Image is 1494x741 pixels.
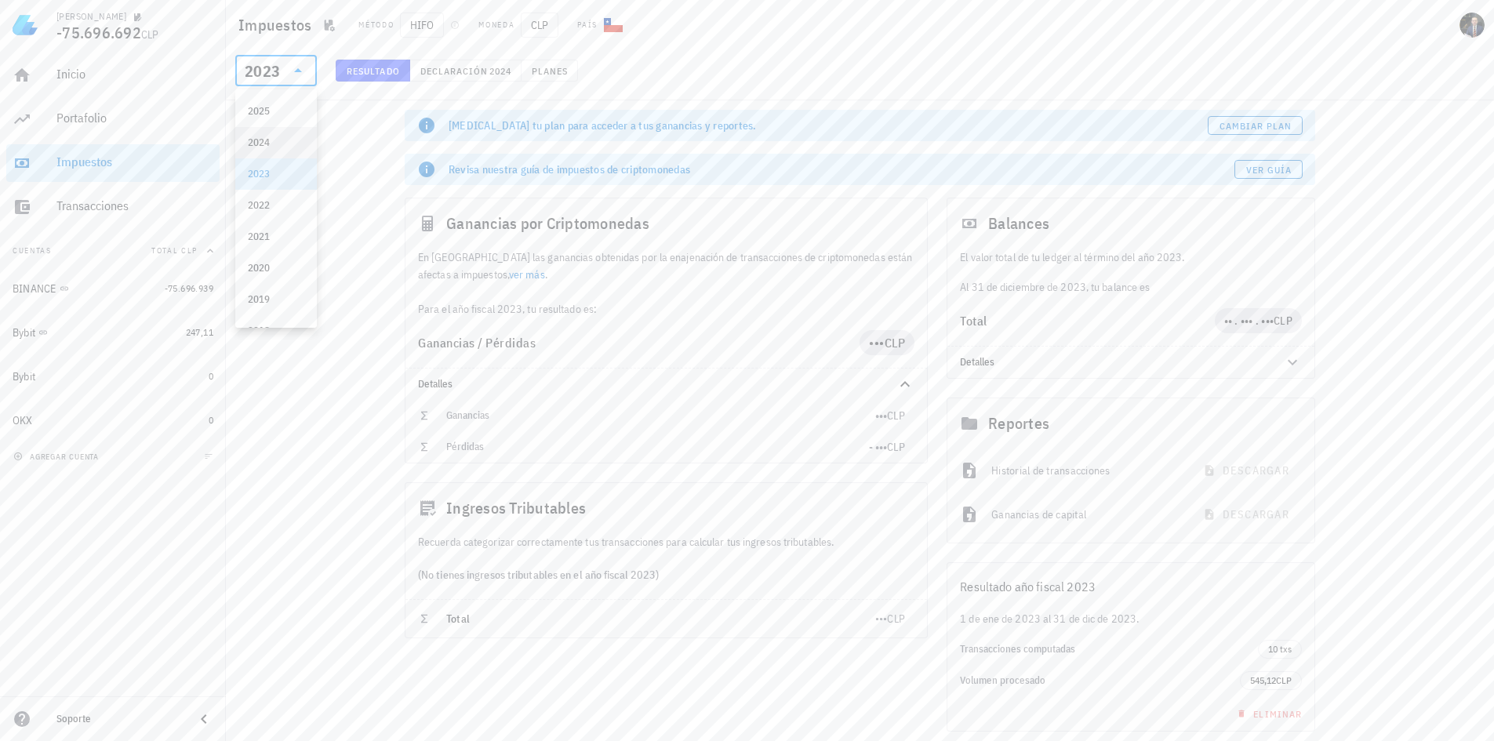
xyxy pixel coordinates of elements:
[141,27,159,42] span: CLP
[1274,314,1292,328] span: CLP
[1234,160,1303,179] a: Ver guía
[56,713,182,725] div: Soporte
[521,13,558,38] span: CLP
[6,232,220,270] button: CuentasTotal CLP
[478,19,514,31] div: Moneda
[151,245,198,256] span: Total CLP
[1208,116,1303,135] a: Cambiar plan
[6,314,220,351] a: Bybit 247,11
[6,144,220,182] a: Impuestos
[947,249,1314,296] div: Al 31 de diciembre de 2023, tu balance es
[248,231,304,243] div: 2021
[1227,703,1308,725] button: Eliminar
[13,326,35,340] div: Bybit
[885,335,906,351] span: CLP
[405,483,927,533] div: Ingresos Tributables
[400,13,444,38] span: HIFO
[446,409,875,422] div: Ganancias
[186,326,213,338] span: 247,11
[165,282,213,294] span: -75.696.939
[991,497,1180,532] div: Ganancias de capital
[418,378,877,390] div: Detalles
[56,67,213,82] div: Inicio
[449,162,1234,177] div: Revisa nuestra guía de impuestos de criptomonedas
[887,440,905,454] span: CLP
[1459,13,1485,38] div: avatar
[16,452,99,462] span: agregar cuenta
[209,370,213,382] span: 0
[887,409,905,423] span: CLP
[13,13,38,38] img: LedgiFi
[1234,708,1302,720] span: Eliminar
[6,401,220,439] a: OKX 0
[13,370,35,383] div: Bybit
[209,414,213,426] span: 0
[248,325,304,337] div: 2018
[869,440,887,454] span: - •••
[875,409,887,423] span: •••
[446,612,470,626] span: Total
[6,270,220,307] a: BINANCE -75.696.939
[9,449,106,464] button: agregar cuenta
[1268,641,1292,658] span: 10 txs
[405,369,927,400] div: Detalles
[531,65,569,77] span: Planes
[947,198,1314,249] div: Balances
[6,358,220,395] a: Bybit 0
[13,282,56,296] div: BINANCE
[1245,164,1292,176] span: Ver guía
[248,199,304,212] div: 2022
[947,563,1314,610] div: Resultado año fiscal 2023
[522,60,579,82] button: Planes
[1219,120,1292,132] span: Cambiar plan
[56,22,141,43] span: -75.696.692
[358,19,394,31] div: Método
[449,118,757,133] span: [MEDICAL_DATA] tu plan para acceder a tus ganancias y reportes.
[13,414,33,427] div: OKX
[577,19,598,31] div: País
[336,60,410,82] button: Resultado
[248,262,304,274] div: 2020
[405,533,927,550] div: Recuerda categorizar correctamente tus transacciones para calcular tus ingresos tributables.
[887,612,905,626] span: CLP
[947,610,1314,627] div: 1 de ene de 2023 al 31 de dic de 2023.
[509,267,545,282] a: ver más
[410,60,522,82] button: Declaración 2024
[405,198,927,249] div: Ganancias por Criptomonedas
[1276,674,1292,686] span: CLP
[346,65,400,77] span: Resultado
[6,188,220,226] a: Transacciones
[235,55,317,86] div: 2023
[248,293,304,306] div: 2019
[869,335,885,351] span: •••
[56,154,213,169] div: Impuestos
[960,356,1264,369] div: Detalles
[960,643,1258,656] div: Transacciones computadas
[56,198,213,213] div: Transacciones
[420,65,489,77] span: Declaración
[405,550,927,599] div: (No tienes ingresos tributables en el año fiscal 2023)
[6,56,220,94] a: Inicio
[960,674,1240,687] div: Volumen procesado
[238,13,318,38] h1: Impuestos
[248,168,304,180] div: 2023
[6,100,220,138] a: Portafolio
[947,347,1314,378] div: Detalles
[960,314,1215,327] div: Total
[960,249,1302,266] p: El valor total de tu ledger al término del año 2023.
[1250,674,1276,686] span: 545,12
[56,10,126,23] div: [PERSON_NAME]
[991,453,1180,488] div: Historial de transacciones
[405,249,927,318] div: En [GEOGRAPHIC_DATA] las ganancias obtenidas por la enajenación de transacciones de criptomonedas...
[248,136,304,149] div: 2024
[875,612,888,626] span: •••
[947,398,1314,449] div: Reportes
[248,105,304,118] div: 2025
[604,16,623,35] div: CL-icon
[1224,314,1274,328] span: •• . ••• . •••
[489,65,511,77] span: 2024
[56,111,213,125] div: Portafolio
[446,441,869,453] div: Pérdidas
[245,64,280,79] div: 2023
[418,335,536,351] span: Ganancias / Pérdidas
